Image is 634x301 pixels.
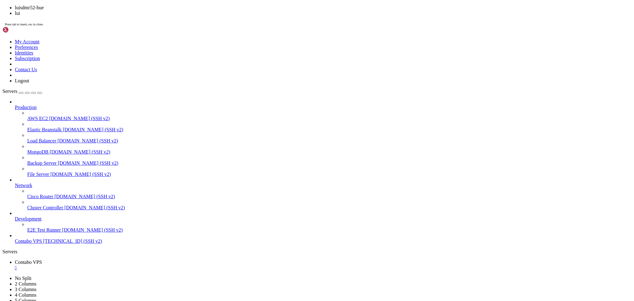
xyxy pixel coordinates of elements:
x-row: git commit --amend --reset-author [2,229,552,234]
x-row: root@vmi2776932:~/trade-seeker# git add main.py [2,150,552,155]
span: [DOMAIN_NAME] (SSH v2) [58,138,118,143]
span: Contabo VPS [15,238,42,244]
span: AWS EC2 [27,116,48,121]
x-row: Please commit your changes or stash them before you merge. [2,76,552,81]
a: Production [15,105,632,110]
a: Development [15,216,632,222]
x-row: following command and follow the instructions in your editor to edit [2,192,552,197]
span: [DOMAIN_NAME] (SSH v2) [62,227,123,233]
x-row: Your name and email address were configured automatically based [2,176,552,181]
span: [DOMAIN_NAME] (SSH v2) [58,160,119,166]
li: Load Balancer [DOMAIN_NAME] (SSH v2) [27,133,632,144]
span: File Server [27,172,49,177]
a: Backup Server [DOMAIN_NAME] (SSH v2) [27,160,632,166]
span: Elastic Beanstalk [27,127,62,132]
a: Logout [15,78,29,83]
a:  [15,265,632,271]
x-row: remote: Enumerating objects: 11, done. [2,24,552,29]
a: Elastic Beanstalk [DOMAIN_NAME] (SSH v2) [27,127,632,133]
x-row: [main 9ec6e9c] Stable runtime v3.4 (no errors, Telegram ok) [2,166,552,171]
span: Network [15,183,32,188]
x-row: [BOOT] Symbols: 412 | TFs: ['15m', '30m', '1h'] [2,129,552,134]
x-row: Already on 'main' [2,13,552,18]
a: 4 Columns [15,292,37,298]
x-row: Loaded: loaded (/etc/systemd/system/tradeseeker.service; enabled; preset: enabled) [2,92,552,97]
span: [TECHNICAL_ID] (SSH v2) [43,238,102,244]
a: File Server [DOMAIN_NAME] (SSH v2) [27,172,632,177]
x-row: your configuration file: [2,197,552,203]
x-row: Username for '[URL][DOMAIN_NAME]': lui [2,255,552,260]
x-row: bcb3f24..24b3b46 main -> origin/main [2,55,552,60]
x-row: root@vmi2776932:~/trade-seeker# cd /root/trade-seeker [2,139,552,145]
span: [DOMAIN_NAME] (SSH v2) [63,127,124,132]
li: luisdmr52-hue [15,5,632,11]
a: Load Balancer [DOMAIN_NAME] (SSH v2) [27,138,632,144]
x-row: on your username and hostname. Please check that they are accurate. [2,181,552,187]
li: lui [15,11,632,16]
a: 2 Columns [15,281,37,286]
div: Servers [2,249,632,255]
x-row: -bash: syntax error near unexpected token `&&' [2,2,552,8]
span: ● tradeseeker.service - Trade Seeker (Multi-Rule Binance Spot Scanner) [2,87,176,92]
span: Production [15,105,37,110]
li: Elastic Beanstalk [DOMAIN_NAME] (SSH v2) [27,121,632,133]
a: E2E Test Runner [DOMAIN_NAME] (SSH v2) [27,227,632,233]
li: MongoDB [DOMAIN_NAME] (SSH v2) [27,144,632,155]
x-row: 1 file changed, 339 insertions(+), 15 deletions(-) [2,239,552,245]
li: AWS EC2 [DOMAIN_NAME] (SSH v2) [27,110,632,121]
span: Servers [2,89,17,94]
li: Cisco Router [DOMAIN_NAME] (SSH v2) [27,188,632,199]
span: E2E Test Runner [27,227,61,233]
a: Contact Us [15,67,37,72]
x-row: Aborting [2,81,552,87]
span: [BOOT] loading config… [2,118,57,123]
span: [DOMAIN_NAME] (SSH v2) [50,149,110,155]
x-row: Main PID: 69800 (python3) [2,113,552,118]
li: Contabo VPS [TECHNICAL_ID] (SSH v2) [15,233,632,244]
a: Cluster Controller [DOMAIN_NAME] (SSH v2) [27,205,632,211]
span: Load Balancer [27,138,56,143]
a: Contabo VPS [TECHNICAL_ID] (SSH v2) [15,238,632,244]
li: Production [15,99,632,177]
x-row: remote: Total 9 (delta 6), reused 0 (delta 0), pack-reused 0 (from 0) [2,39,552,45]
span: Development [15,216,41,221]
a: MongoDB [DOMAIN_NAME] (SSH v2) [27,149,632,155]
span: [DOMAIN_NAME] (SSH v2) [64,205,125,210]
a: Servers [2,89,42,94]
span: Cluster Controller [27,205,63,210]
a: My Account [15,39,40,44]
span: MongoDB [27,149,48,155]
a: Network [15,183,632,188]
li: Cluster Controller [DOMAIN_NAME] (SSH v2) [27,199,632,211]
a: 3 Columns [15,287,37,292]
span: [BOOT] sending startup ping… [2,134,72,139]
x-row: root@vmi2776932:~/trade-seeker# git push [2,245,552,250]
li: Development [15,211,632,233]
span: [DOMAIN_NAME] (SSH v2) [54,194,115,199]
li: Backup Server [DOMAIN_NAME] (SSH v2) [27,155,632,166]
a: Contabo VPS [15,260,632,271]
x-row: Unpacking objects: 100% (9/9), 2.80 KiB | 204.00 KiB/s, done. [2,45,552,50]
x-row: git commit -m "Stable runtime v3.4 (no errors, Telegram ok)" [2,160,552,166]
x-row: error: Your local changes to the following files would be overwritten by merge: [2,66,552,71]
li: E2E Test Runner [DOMAIN_NAME] (SSH v2) [27,222,632,233]
x-row: Committer: root <[EMAIL_ADDRESS][DOMAIN_NAME]> [2,171,552,176]
x-row: M main.py [2,8,552,13]
x-row: remote: Compressing objects: 100% (9/9), done. [2,34,552,39]
span: [DOMAIN_NAME] (SSH v2) [49,116,110,121]
a: Preferences [15,45,38,50]
x-row: Drop-In: /etc/systemd/system/tradeseeker.service.d [2,97,552,103]
a: Subscription [15,56,40,61]
a: No Split [15,276,32,281]
x-row: remote: Counting objects: 100% (11/11), done. [2,29,552,34]
span: Backup Server [27,160,57,166]
li: Network [15,177,632,211]
x-row: Active: active (running) [DATE][DATE] 03:50:31 CEST; 13ms ago [2,108,552,113]
span: └─override.conf [2,103,40,107]
div: (38, 48) [102,255,104,260]
a: Identities [15,50,33,55]
x-row: After doing this, you may fix the identity used for this commit with: [2,218,552,224]
span: Press tab to insert, esc to close. [5,23,43,26]
x-row: git config --global --edit [2,208,552,213]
